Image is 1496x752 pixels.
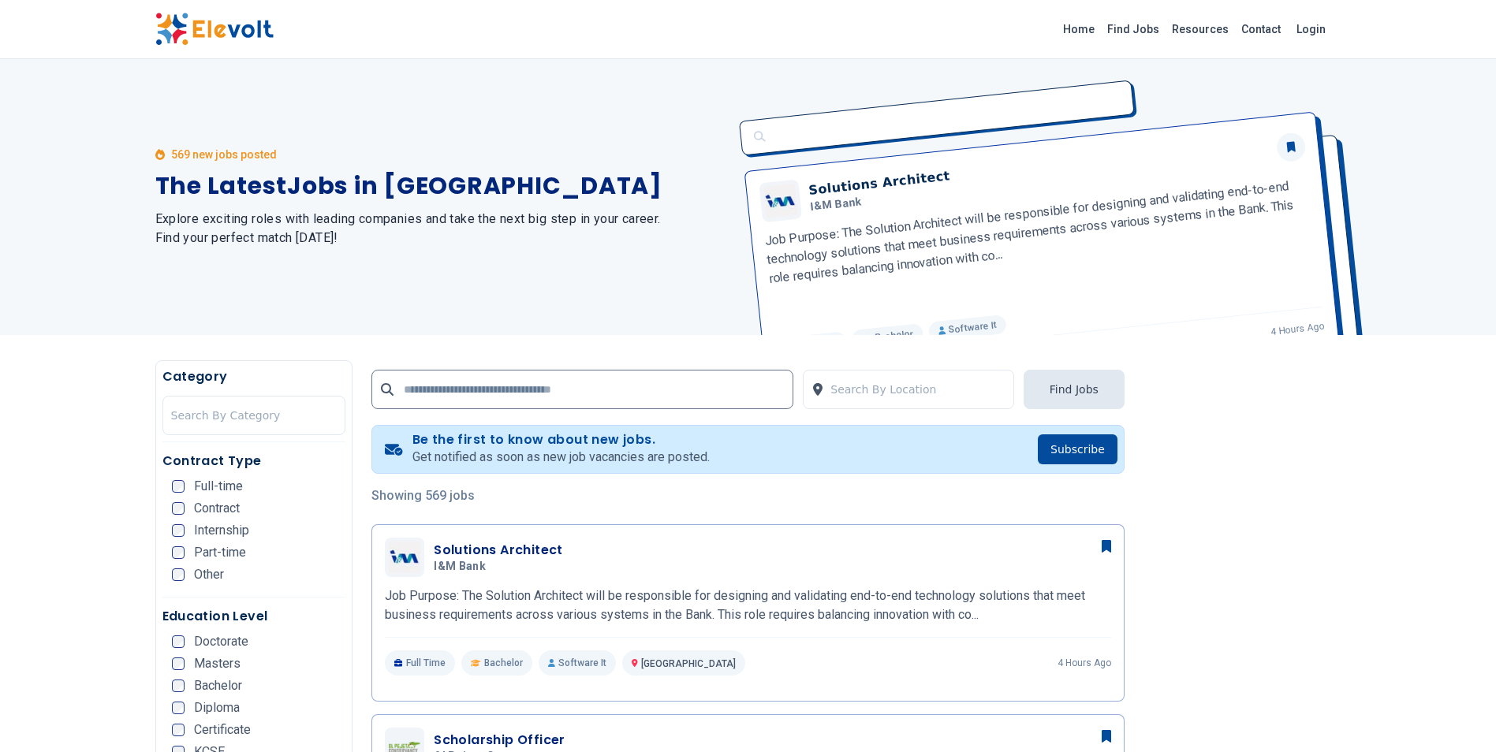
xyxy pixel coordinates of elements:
[434,541,563,560] h3: Solutions Architect
[172,502,185,515] input: Contract
[1287,13,1335,45] a: Login
[194,480,243,493] span: Full-time
[172,702,185,714] input: Diploma
[172,568,185,581] input: Other
[412,448,710,467] p: Get notified as soon as new job vacancies are posted.
[194,546,246,559] span: Part-time
[194,568,224,581] span: Other
[194,524,249,537] span: Internship
[162,607,346,626] h5: Education Level
[1057,17,1101,42] a: Home
[172,480,185,493] input: Full-time
[194,702,240,714] span: Diploma
[172,679,185,692] input: Bachelor
[172,724,185,736] input: Certificate
[539,650,616,676] p: Software It
[641,658,736,669] span: [GEOGRAPHIC_DATA]
[172,546,185,559] input: Part-time
[172,635,185,648] input: Doctorate
[1058,657,1111,669] p: 4 hours ago
[1166,17,1235,42] a: Resources
[1024,370,1125,409] button: Find Jobs
[162,367,346,386] h5: Category
[412,432,710,448] h4: Be the first to know about new jobs.
[172,524,185,537] input: Internship
[194,679,242,692] span: Bachelor
[389,542,420,573] img: I&M Bank
[1235,17,1287,42] a: Contact
[155,210,729,248] h2: Explore exciting roles with leading companies and take the next big step in your career. Find you...
[194,657,241,670] span: Masters
[155,13,274,46] img: Elevolt
[172,657,185,670] input: Masters
[194,635,248,648] span: Doctorate
[194,502,240,515] span: Contract
[434,560,486,574] span: I&M Bank
[162,452,346,471] h5: Contract Type
[194,724,251,736] span: Certificate
[484,657,523,669] span: Bachelor
[1101,17,1166,42] a: Find Jobs
[434,731,565,750] h3: Scholarship Officer
[1038,434,1117,464] button: Subscribe
[385,538,1111,676] a: I&M BankSolutions ArchitectI&M BankJob Purpose: The Solution Architect will be responsible for de...
[155,172,729,200] h1: The Latest Jobs in [GEOGRAPHIC_DATA]
[371,486,1125,505] p: Showing 569 jobs
[385,586,1111,624] p: Job Purpose: The Solution Architect will be responsible for designing and validating end-to-end t...
[171,147,277,162] p: 569 new jobs posted
[385,650,455,676] p: Full Time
